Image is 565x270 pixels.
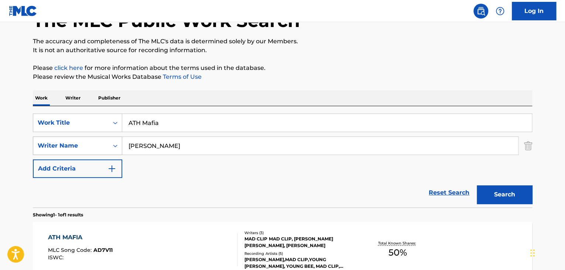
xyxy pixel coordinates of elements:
div: Drag [530,242,535,264]
img: help [496,7,504,16]
div: Recording Artists ( 5 ) [244,251,356,256]
p: It is not an authoritative source for recording information. [33,46,532,55]
div: Writers ( 3 ) [244,230,356,236]
span: AD7V11 [93,247,113,253]
p: Showing 1 - 1 of 1 results [33,212,83,218]
img: MLC Logo [9,6,37,16]
div: Work Title [38,118,104,127]
p: The accuracy and completeness of The MLC's data is determined solely by our Members. [33,37,532,46]
span: ISWC : [48,254,65,261]
a: Terms of Use [161,73,202,80]
span: MLC Song Code : [48,247,93,253]
button: Add Criteria [33,159,122,178]
a: Reset Search [425,185,473,201]
p: Please for more information about the terms used in the database. [33,64,532,72]
div: Help [493,4,507,18]
img: 9d2ae6d4665cec9f34b9.svg [107,164,116,173]
a: Log In [512,2,556,20]
iframe: Chat Widget [528,234,565,270]
img: search [476,7,485,16]
p: Publisher [96,90,123,106]
div: ATH MAFIA [48,233,113,242]
div: MAD CLIP MAD CLIP, [PERSON_NAME] [PERSON_NAME], [PERSON_NAME] [244,236,356,249]
div: Writer Name [38,141,104,150]
p: Work [33,90,50,106]
p: Please review the Musical Works Database [33,72,532,81]
img: Delete Criterion [524,136,532,155]
div: [PERSON_NAME],MAD CLIP,YOUNG [PERSON_NAME], YOUNG BEE, MAD CLIP, [PERSON_NAME], [PERSON_NAME] & M... [244,256,356,270]
a: Public Search [473,4,488,18]
form: Search Form [33,114,532,207]
a: click here [54,64,83,71]
button: Search [477,185,532,204]
span: 50 % [388,246,407,259]
p: Total Known Shares: [378,240,417,246]
p: Writer [63,90,83,106]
